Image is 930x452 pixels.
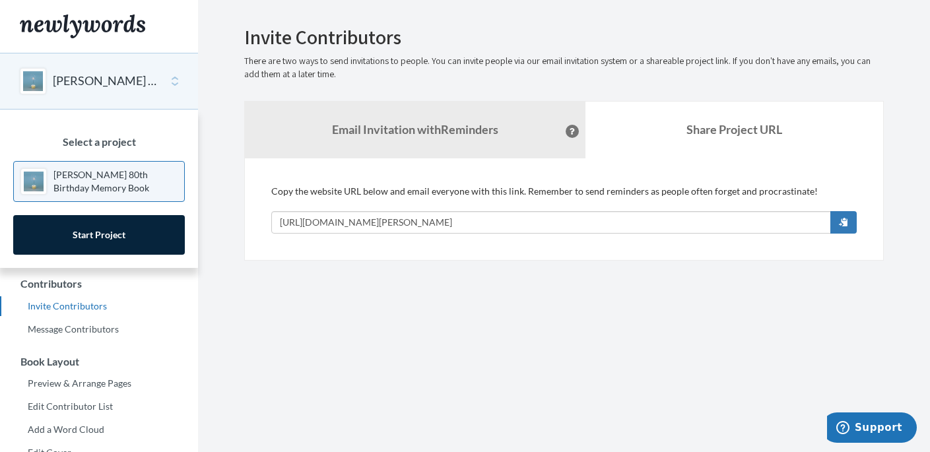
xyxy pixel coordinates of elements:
button: [PERSON_NAME] 80th Birthday Memory Book [53,73,160,90]
a: Start Project [13,215,185,255]
iframe: Opens a widget where you can chat to one of our agents [827,412,917,445]
h2: Invite Contributors [244,26,884,48]
b: Share Project URL [686,122,782,137]
h3: Book Layout [1,356,198,368]
a: [PERSON_NAME] 80th Birthday Memory Book [13,161,185,202]
strong: Email Invitation with Reminders [332,122,498,137]
p: There are two ways to send invitations to people. You can invite people via our email invitation ... [244,55,884,81]
h3: Select a project [13,136,185,148]
p: [PERSON_NAME] 80th Birthday Memory Book [53,168,178,195]
h3: Contributors [1,278,198,290]
img: Newlywords logo [20,15,145,38]
div: Copy the website URL below and email everyone with this link. Remember to send reminders as peopl... [271,185,857,234]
